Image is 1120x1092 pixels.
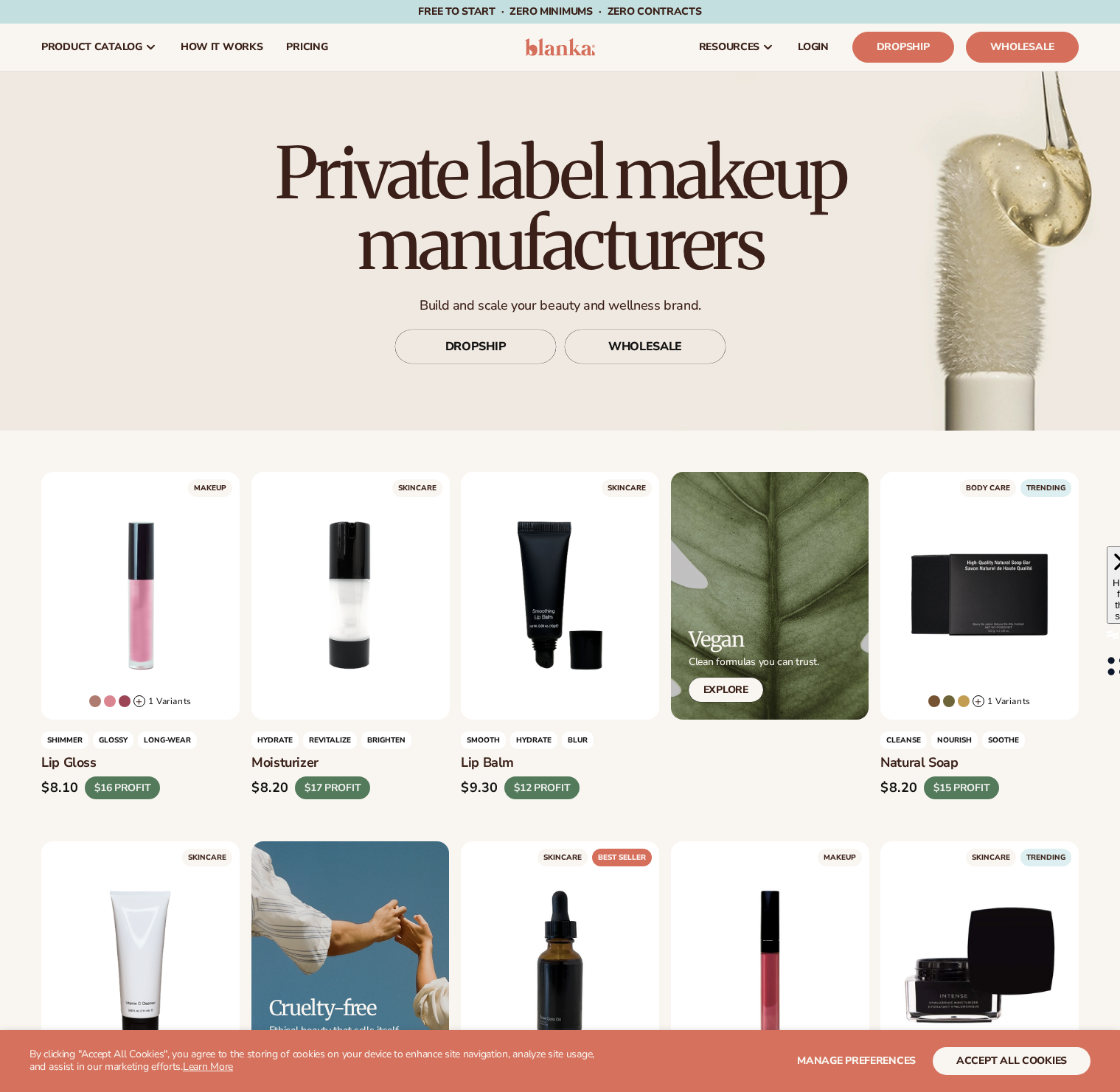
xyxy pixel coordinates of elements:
[361,731,411,749] span: BRIGHTEN
[689,655,819,669] p: Clean formulas you can trust.
[689,628,819,651] h2: Vegan
[689,678,763,702] a: Explore
[169,24,275,71] a: How It Works
[183,1060,233,1074] a: Learn More
[138,731,197,749] span: LONG-WEAR
[41,731,88,749] span: Shimmer
[880,731,927,749] span: Cleanse
[966,32,1079,63] a: Wholesale
[982,731,1025,749] span: SOOTHE
[85,777,160,800] div: $16 PROFIT
[562,731,594,749] span: BLUR
[924,777,999,800] div: $15 PROFIT
[251,780,289,796] div: $8.20
[232,297,888,314] p: Build and scale your beauty and wellness brand.
[510,731,557,749] span: HYDRATE
[797,1047,916,1075] button: Manage preferences
[933,1047,1091,1075] button: accept all cookies
[394,329,557,364] a: DROPSHIP
[798,41,829,53] span: LOGIN
[274,24,339,71] a: pricing
[41,780,79,796] div: $8.10
[852,32,954,63] a: Dropship
[303,731,357,749] span: REVITALIZE
[269,1024,401,1037] p: Ethical beauty that sells itself.
[418,4,701,18] span: Free to start · ZERO minimums · ZERO contracts
[295,777,370,800] div: $17 PROFIT
[786,24,841,71] a: LOGIN
[251,731,299,749] span: HYDRATE
[41,755,240,771] h3: Lip Gloss
[29,1048,610,1074] p: By clicking "Accept All Cookies", you agree to the storing of cookies on your device to enhance s...
[564,329,726,364] a: WHOLESALE
[461,731,506,749] span: SMOOTH
[251,755,450,771] h3: Moisturizer
[41,41,142,53] span: product catalog
[93,731,133,749] span: GLOSSY
[181,41,263,53] span: How It Works
[880,755,1079,771] h3: Natural Soap
[880,780,918,796] div: $8.20
[286,41,327,53] span: pricing
[699,41,759,53] span: resources
[525,38,595,56] img: logo
[931,731,978,749] span: NOURISH
[269,997,401,1020] h2: Cruelty-free
[461,755,659,771] h3: Lip Balm
[797,1054,916,1068] span: Manage preferences
[461,780,498,796] div: $9.30
[687,24,786,71] a: resources
[504,777,580,800] div: $12 PROFIT
[232,138,888,279] h1: Private label makeup manufacturers
[29,24,169,71] a: product catalog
